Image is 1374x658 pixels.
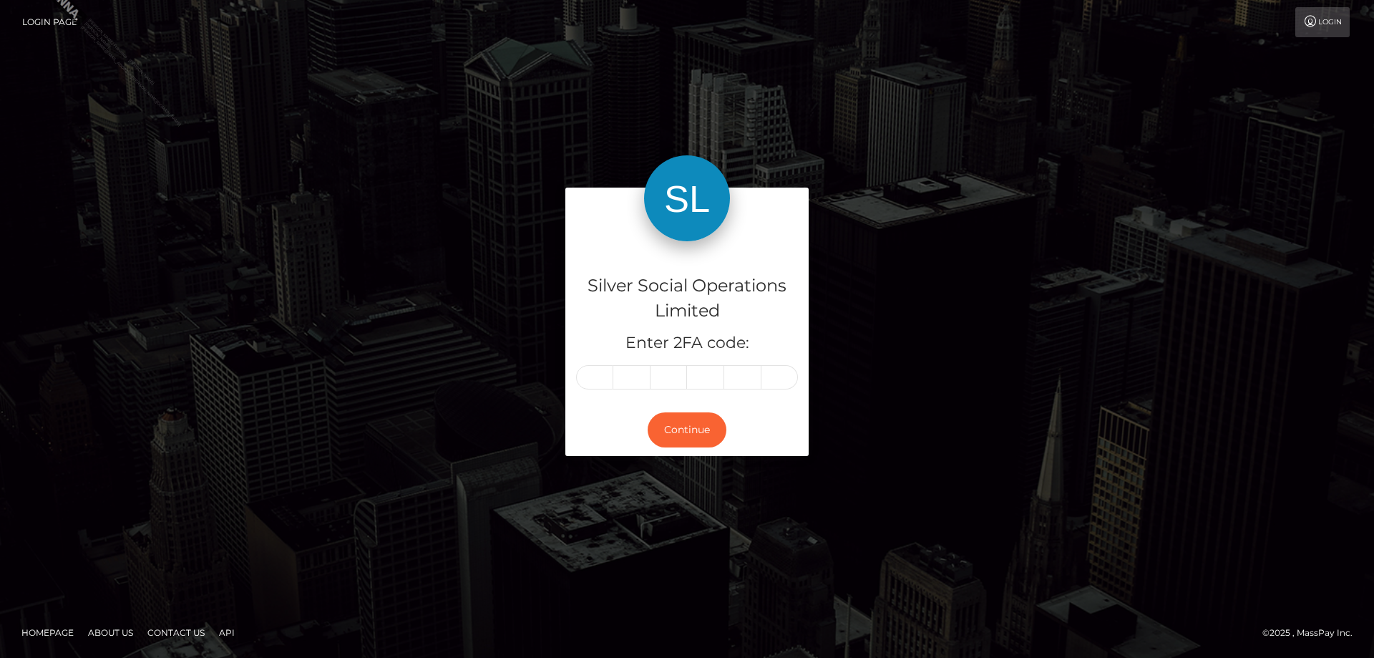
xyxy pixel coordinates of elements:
[644,155,730,241] img: Silver Social Operations Limited
[213,621,240,644] a: API
[16,621,79,644] a: Homepage
[576,274,798,324] h4: Silver Social Operations Limited
[648,412,726,447] button: Continue
[576,332,798,354] h5: Enter 2FA code:
[22,7,77,37] a: Login Page
[142,621,210,644] a: Contact Us
[1262,625,1363,641] div: © 2025 , MassPay Inc.
[1295,7,1350,37] a: Login
[82,621,139,644] a: About Us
